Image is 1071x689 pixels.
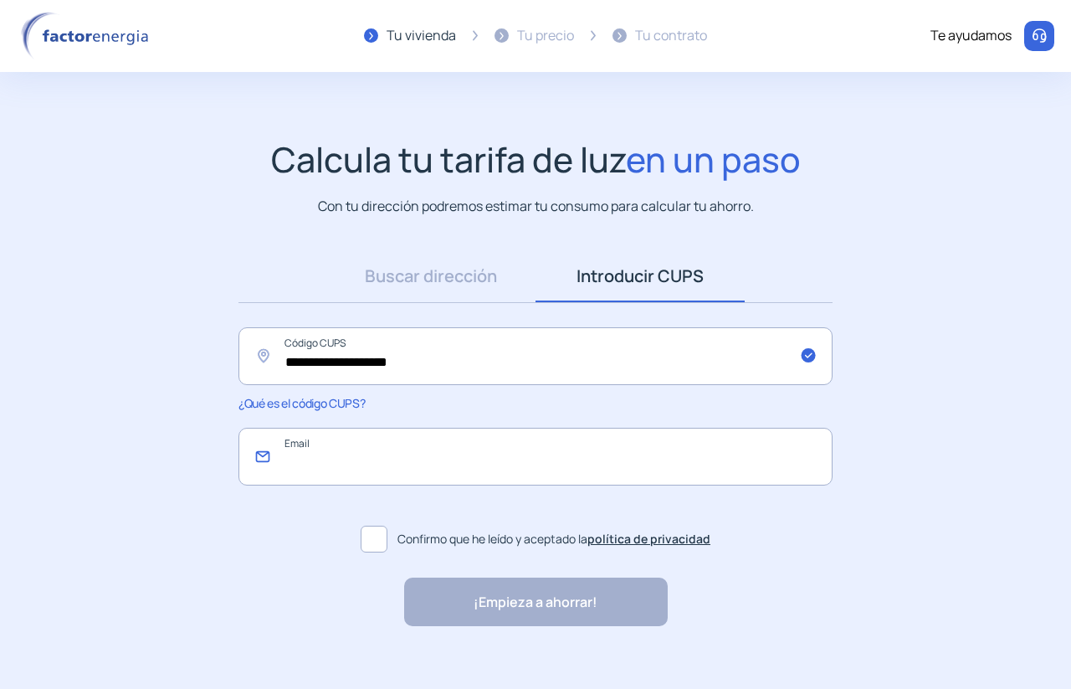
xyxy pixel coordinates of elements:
[318,196,754,217] p: Con tu dirección podremos estimar tu consumo para calcular tu ahorro.
[397,530,710,548] span: Confirmo que he leído y aceptado la
[387,25,456,47] div: Tu vivienda
[635,25,707,47] div: Tu contrato
[626,136,801,183] span: en un paso
[517,25,574,47] div: Tu precio
[1031,28,1048,44] img: llamar
[930,25,1012,47] div: Te ayudamos
[17,12,159,60] img: logo factor
[587,531,710,547] a: política de privacidad
[535,250,745,302] a: Introducir CUPS
[271,139,801,180] h1: Calcula tu tarifa de luz
[238,395,365,411] span: ¿Qué es el código CUPS?
[326,250,535,302] a: Buscar dirección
